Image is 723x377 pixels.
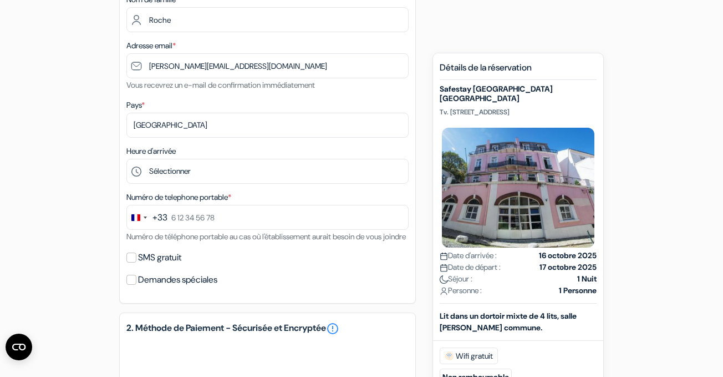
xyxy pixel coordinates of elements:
[152,211,167,224] div: +33
[440,252,448,260] img: calendar.svg
[440,250,497,262] span: Date d'arrivée :
[559,285,597,296] strong: 1 Personne
[440,275,448,284] img: moon.svg
[440,311,577,333] b: Lit dans un dortoir mixte de 4 lits, salle [PERSON_NAME] commune.
[126,232,406,242] small: Numéro de téléphone portable au cas où l'établissement aurait besoin de vous joindre
[126,80,315,90] small: Vous recevrez un e-mail de confirmation immédiatement
[577,273,597,285] strong: 1 Nuit
[440,273,472,285] span: Séjour :
[440,84,597,103] h5: Safestay [GEOGRAPHIC_DATA] [GEOGRAPHIC_DATA]
[445,351,454,360] img: free_wifi.svg
[326,322,339,335] a: error_outline
[126,53,409,78] input: Entrer adresse e-mail
[126,322,409,335] h5: 2. Méthode de Paiement - Sécurisée et Encryptée
[440,287,448,295] img: user_icon.svg
[138,272,217,288] label: Demandes spéciales
[440,62,597,80] h5: Détails de la réservation
[539,250,597,262] strong: 16 octobre 2025
[127,205,167,229] button: Change country, selected France (+33)
[539,262,597,273] strong: 17 octobre 2025
[126,192,231,203] label: Numéro de telephone portable
[6,334,32,360] button: Ouvrir le widget CMP
[126,40,176,52] label: Adresse email
[138,250,181,265] label: SMS gratuit
[126,145,176,157] label: Heure d'arrivée
[126,205,409,230] input: 6 12 34 56 78
[440,285,482,296] span: Personne :
[126,7,409,32] input: Entrer le nom de famille
[440,108,597,117] p: Tv. [STREET_ADDRESS]
[440,264,448,272] img: calendar.svg
[126,99,145,111] label: Pays
[440,348,498,364] span: Wifi gratuit
[440,262,501,273] span: Date de départ :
